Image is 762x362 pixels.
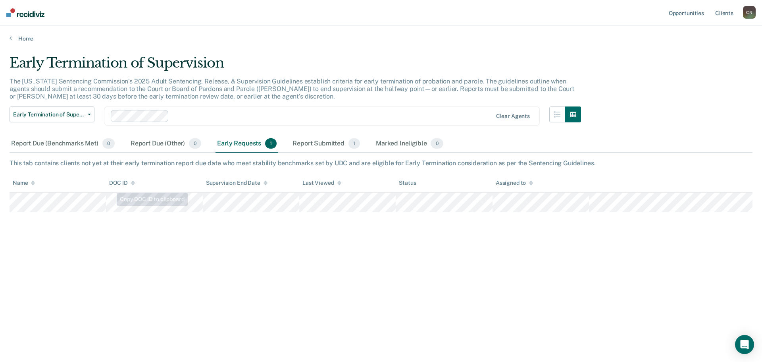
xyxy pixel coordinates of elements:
div: Assigned to [496,180,533,186]
div: Report Due (Other)0 [129,135,203,153]
span: 0 [189,138,201,149]
div: C N [743,6,756,19]
div: Clear agents [496,113,530,120]
span: 1 [348,138,360,149]
span: 0 [102,138,115,149]
img: Recidiviz [6,8,44,17]
button: Early Termination of Supervision [10,106,94,122]
div: Open Intercom Messenger [735,335,754,354]
div: Report Due (Benchmarks Met)0 [10,135,116,153]
span: Early Termination of Supervision [13,111,85,118]
div: Early Requests1 [216,135,278,153]
div: Status [399,180,416,186]
span: 0 [431,138,443,149]
div: Report Submitted1 [291,135,362,153]
p: The [US_STATE] Sentencing Commission’s 2025 Adult Sentencing, Release, & Supervision Guidelines e... [10,77,574,100]
div: DOC ID [109,180,135,186]
div: Supervision End Date [206,180,267,186]
div: Early Termination of Supervision [10,55,581,77]
div: Name [13,180,35,186]
div: Last Viewed [302,180,341,186]
a: Home [10,35,752,42]
span: 1 [265,138,277,149]
div: This tab contains clients not yet at their early termination report due date who meet stability b... [10,159,752,167]
div: Marked Ineligible0 [374,135,445,153]
button: CN [743,6,756,19]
